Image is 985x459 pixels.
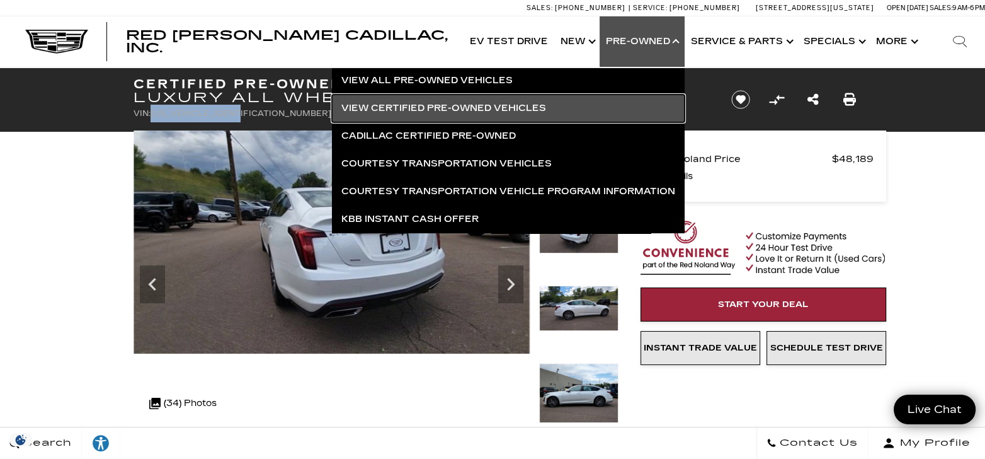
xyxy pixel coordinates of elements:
span: [PHONE_NUMBER] [669,4,740,12]
div: (34) Photos [143,388,223,419]
span: [US_VEHICLE_IDENTIFICATION_NUMBER] [151,109,331,118]
a: Courtesy Transportation Vehicles [332,150,685,178]
span: Red [PERSON_NAME] Cadillac, Inc. [126,28,448,55]
a: KBB Instant Cash Offer [332,206,685,233]
a: Red Noland Price $48,189 [653,150,874,168]
a: Service: [PHONE_NUMBER] [629,4,743,11]
span: Live Chat [901,402,968,417]
span: Sales: [527,4,553,12]
a: Explore your accessibility options [82,427,120,459]
a: Service & Parts [685,16,797,67]
a: View Certified Pre-Owned Vehicles [332,95,685,122]
a: Specials [797,16,870,67]
span: VIN: [134,109,151,118]
h1: 2024 Cadillac CT5 Premium Luxury All Wheel Drive Sedan [134,77,710,105]
section: Click to Open Cookie Consent Modal [6,433,35,446]
div: Next [498,265,523,303]
span: Search [20,434,72,452]
a: Cadillac Certified Pre-Owned [332,122,685,150]
span: Schedule Test Drive [770,343,883,353]
span: $48,189 [832,150,874,168]
a: Print this Certified Pre-Owned 2024 Cadillac CT5 Premium Luxury All Wheel Drive Sedan [843,91,855,108]
img: Cadillac Dark Logo with Cadillac White Text [25,30,88,54]
a: Courtesy Transportation Vehicle Program Information [332,178,685,206]
span: Service: [633,4,668,12]
div: Previous [140,265,165,303]
a: View All Pre-Owned Vehicles [332,67,685,95]
img: Opt-Out Icon [6,433,35,446]
span: Instant Trade Value [644,343,757,353]
a: New [554,16,600,67]
a: EV Test Drive [464,16,554,67]
a: Start Your Deal [641,288,886,322]
a: Red [PERSON_NAME] Cadillac, Inc. [126,29,451,54]
a: Share this Certified Pre-Owned 2024 Cadillac CT5 Premium Luxury All Wheel Drive Sedan [807,91,819,108]
span: [PHONE_NUMBER] [555,4,625,12]
a: Schedule Test Drive [766,331,886,365]
button: More [870,16,922,67]
img: Certified Used 2024 Crystal White Tricoat Cadillac Premium Luxury image 10 [539,363,618,423]
strong: Certified Pre-Owned [134,76,343,91]
span: My Profile [895,434,971,452]
a: Contact Us [756,427,868,459]
img: Certified Used 2024 Crystal White Tricoat Cadillac Premium Luxury image 9 [539,286,618,331]
button: Open user profile menu [868,427,985,459]
img: Certified Used 2024 Crystal White Tricoat Cadillac Premium Luxury image 7 [134,131,530,354]
div: Explore your accessibility options [82,434,120,453]
span: Open [DATE] [887,4,928,12]
a: Instant Trade Value [641,331,760,365]
span: Start Your Deal [718,299,809,310]
span: Red Noland Price [653,150,832,168]
a: Details [653,168,874,185]
a: [STREET_ADDRESS][US_STATE] [756,4,874,12]
a: Sales: [PHONE_NUMBER] [527,4,629,11]
span: Sales: [930,4,952,12]
button: Save vehicle [727,90,754,110]
a: Pre-Owned [600,16,685,67]
button: Compare Vehicle [767,90,786,109]
span: Contact Us [777,434,858,452]
a: Live Chat [894,395,976,424]
span: 9 AM-6 PM [952,4,985,12]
